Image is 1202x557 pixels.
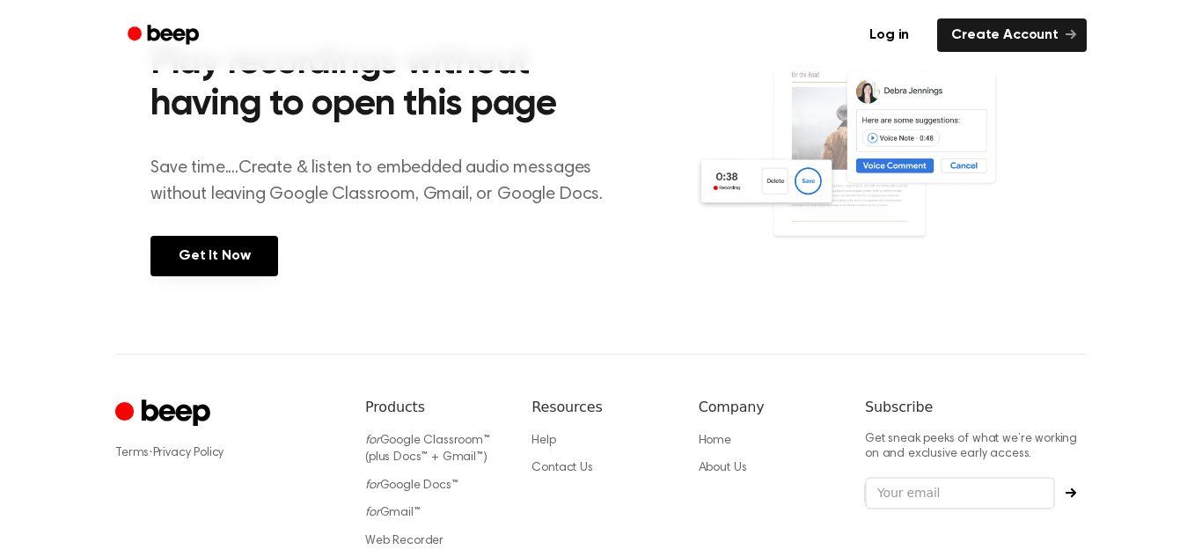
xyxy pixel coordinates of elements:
a: About Us [699,462,747,474]
a: forGmail™ [365,507,421,519]
a: Create Account [937,18,1087,52]
i: for [365,480,380,492]
input: Your email [865,477,1055,510]
img: Voice Comments on Docs and Recording Widget [695,38,1052,275]
i: for [365,507,380,519]
p: Save time....Create & listen to embedded audio messages without leaving Google Classroom, Gmail, ... [150,155,625,208]
h6: Resources [531,397,670,418]
a: Web Recorder [365,535,443,547]
a: Beep [115,18,215,53]
i: for [365,435,380,447]
a: Contact Us [531,462,592,474]
a: Help [531,435,555,447]
a: forGoogle Docs™ [365,480,458,492]
button: Subscribe [1055,487,1087,498]
p: Get sneak peeks of what we’re working on and exclusive early access. [865,432,1087,463]
div: · [115,444,337,462]
a: Home [699,435,731,447]
a: Get It Now [150,236,278,276]
a: forGoogle Classroom™ (plus Docs™ + Gmail™) [365,435,490,465]
a: Privacy Policy [153,447,224,459]
a: Terms [115,447,149,459]
h2: Play recordings without having to open this page [150,43,625,127]
a: Cruip [115,397,215,431]
h6: Subscribe [865,397,1087,418]
h6: Company [699,397,837,418]
h6: Products [365,397,503,418]
a: Log in [852,15,927,55]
